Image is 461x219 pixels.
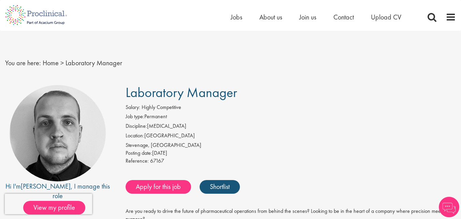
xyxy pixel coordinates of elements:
a: Jobs [231,13,242,22]
span: Laboratory Manager [126,84,237,101]
label: Location: [126,132,144,140]
label: Salary: [126,104,140,111]
a: Shortlist [200,180,240,194]
span: > [60,58,64,67]
a: About us [259,13,282,22]
li: [GEOGRAPHIC_DATA] [126,132,456,141]
li: [MEDICAL_DATA] [126,122,456,132]
a: breadcrumb link [43,58,59,67]
a: [PERSON_NAME] [21,182,71,191]
a: Join us [299,13,316,22]
a: Apply for this job [126,180,191,194]
label: Job type: [126,113,144,121]
a: Contact [333,13,354,22]
span: Laboratory Manager [66,58,122,67]
div: Stevenage, [GEOGRAPHIC_DATA] [126,141,456,149]
div: Hi I'm , I manage this role [5,181,110,201]
label: Reference: [126,157,149,165]
span: You are here: [5,58,41,67]
span: Highly Competitive [142,104,181,111]
div: [DATE] [126,149,456,157]
a: Upload CV [371,13,401,22]
span: 67167 [150,157,164,164]
label: Discipline: [126,122,147,130]
iframe: reCAPTCHA [5,194,92,214]
span: Posting date: [126,149,152,156]
img: Chatbot [439,197,459,217]
img: imeage of recruiter Harry Budge [10,85,106,181]
li: Permanent [126,113,456,122]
